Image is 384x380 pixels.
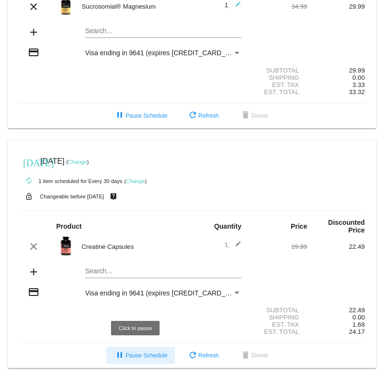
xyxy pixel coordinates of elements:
div: 22.49 [307,306,365,314]
mat-icon: clear [28,1,39,12]
span: 24.17 [349,328,365,335]
span: 3.33 [352,81,365,88]
button: Refresh [179,347,226,364]
div: Creatine Capsules [77,243,192,250]
strong: Quantity [214,222,241,230]
div: 29.99 [307,67,365,74]
span: Refresh [187,352,219,359]
span: Delete [240,352,268,359]
span: Pause Schedule [114,352,167,359]
div: Shipping [249,74,307,81]
div: Sucrosomial® Magnesium [77,3,192,10]
mat-icon: credit_card [28,47,39,58]
a: Change [68,159,87,165]
mat-select: Payment Method [85,49,241,57]
div: 22.49 [307,243,365,250]
span: Visa ending in 9641 (expires [CREDIT_CARD_DATA]) [85,289,246,297]
div: Est. Total [249,328,307,335]
span: 0.00 [352,74,365,81]
span: 1 [224,241,241,248]
button: Refresh [179,107,226,124]
mat-icon: delete [240,350,251,362]
mat-icon: refresh [187,110,198,122]
div: Est. Tax [249,81,307,88]
mat-icon: refresh [187,350,198,362]
input: Search... [85,27,241,35]
div: 29.99 [249,243,307,250]
small: ( ) [66,159,89,165]
mat-icon: [DATE] [23,156,35,168]
button: Pause Schedule [106,347,175,364]
mat-icon: edit [230,1,241,12]
mat-icon: clear [28,241,39,252]
mat-icon: pause [114,110,125,122]
div: Shipping [249,314,307,321]
mat-icon: add [28,26,39,38]
mat-icon: delete [240,110,251,122]
div: 34.99 [249,3,307,10]
mat-icon: credit_card [28,286,39,298]
mat-select: Payment Method [85,289,241,297]
strong: Discounted Price [328,219,365,234]
small: 1 item scheduled for Every 30 days [19,178,123,184]
button: Pause Schedule [106,107,175,124]
span: Pause Schedule [114,112,167,119]
span: 1 [224,1,241,9]
div: Subtotal [249,306,307,314]
a: Change [126,178,145,184]
span: 1.68 [352,321,365,328]
input: Search... [85,268,241,275]
div: Est. Total [249,88,307,96]
small: ( ) [124,178,147,184]
span: 0.00 [352,314,365,321]
div: Est. Tax [249,321,307,328]
span: Refresh [187,112,219,119]
mat-icon: autorenew [23,175,35,187]
mat-icon: lock_open [23,190,35,203]
mat-icon: pause [114,350,125,362]
span: Visa ending in 9641 (expires [CREDIT_CARD_DATA]) [85,49,246,57]
img: Image-1-Creatine-Capsules-1000x1000-Transp.png [56,236,75,256]
span: 33.32 [349,88,365,96]
button: Delete [232,347,276,364]
span: Delete [240,112,268,119]
small: Changeable before [DATE] [40,194,104,199]
div: Subtotal [249,67,307,74]
strong: Price [291,222,307,230]
button: Delete [232,107,276,124]
mat-icon: edit [230,241,241,252]
div: 29.99 [307,3,365,10]
mat-icon: live_help [108,190,119,203]
mat-icon: add [28,266,39,278]
strong: Product [56,222,82,230]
